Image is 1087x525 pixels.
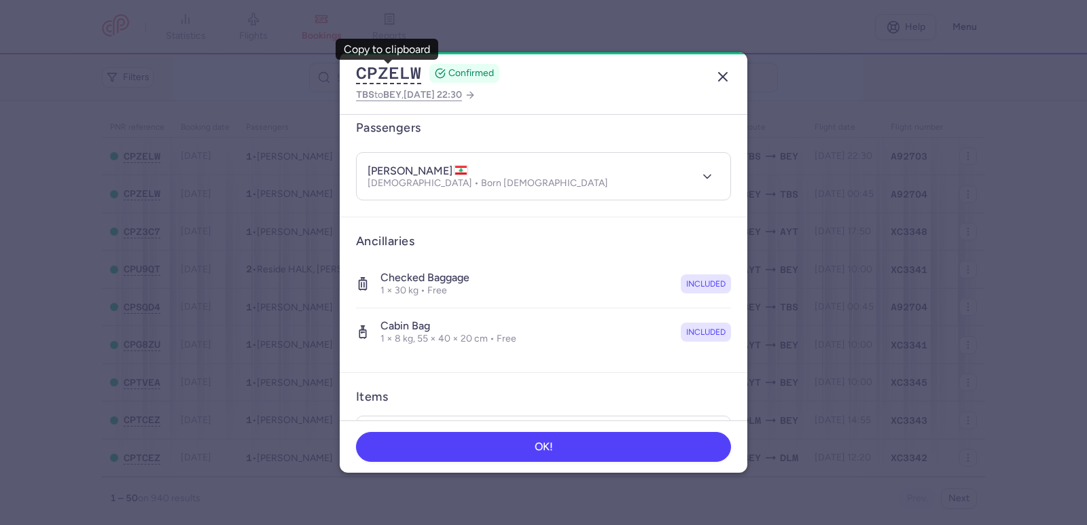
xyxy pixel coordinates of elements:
p: [DEMOGRAPHIC_DATA] • Born [DEMOGRAPHIC_DATA] [368,178,608,189]
div: Booking€415.00 [357,416,730,478]
h3: Passengers [356,120,421,136]
span: BEY [383,89,402,100]
h4: Checked baggage [380,271,469,285]
span: [DATE] 22:30 [404,89,462,101]
span: to , [356,86,462,103]
span: OK! [535,441,553,453]
span: CONFIRMED [448,67,494,80]
button: CPZELW [356,63,421,84]
h3: Items [356,389,388,405]
p: 1 × 8 kg, 55 × 40 × 20 cm • Free [380,333,516,345]
div: Copy to clipboard [344,43,430,56]
h3: Ancillaries [356,234,731,249]
h4: [PERSON_NAME] [368,164,468,178]
p: 1 × 30 kg • Free [380,285,469,297]
button: OK! [356,432,731,462]
h4: Cabin bag [380,319,516,333]
span: TBS [356,89,374,100]
a: TBStoBEY,[DATE] 22:30 [356,86,476,103]
span: included [686,277,726,291]
span: included [686,325,726,339]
